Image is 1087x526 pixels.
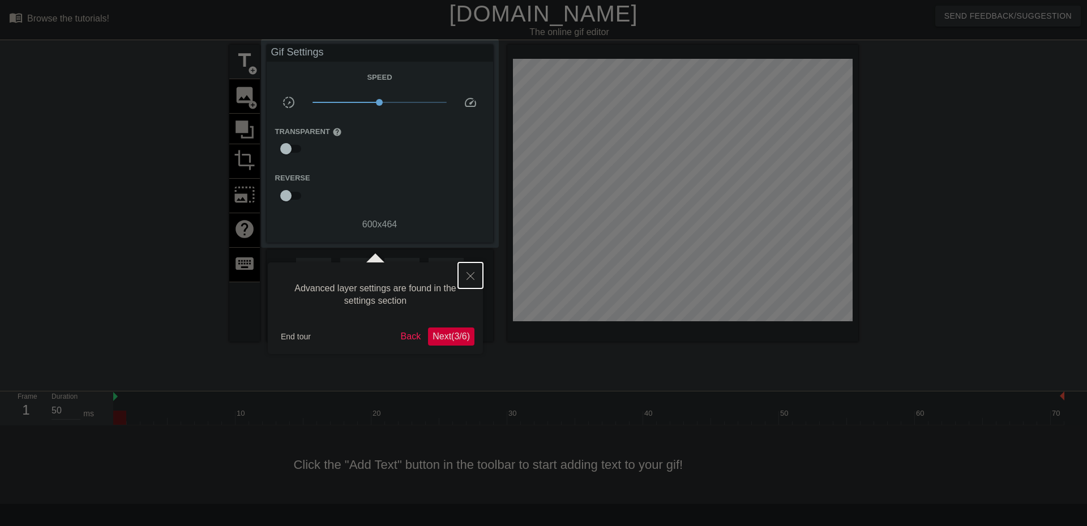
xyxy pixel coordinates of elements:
[428,327,474,346] button: Next
[433,331,470,341] span: Next ( 3 / 6 )
[396,327,426,346] button: Back
[458,262,483,288] button: Close
[276,271,474,319] div: Advanced layer settings are found in the settings section
[276,328,315,345] button: End tour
